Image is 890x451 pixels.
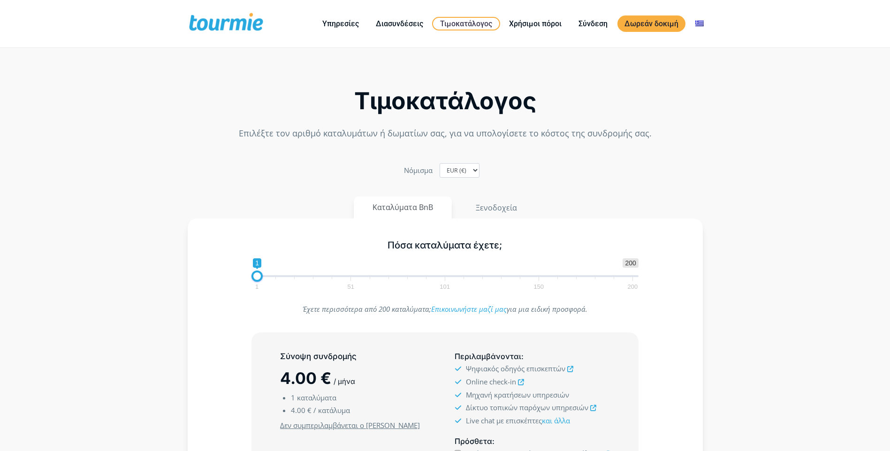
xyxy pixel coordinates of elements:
a: Χρήσιμοι πόροι [502,18,569,30]
u: Δεν συμπεριλαμβάνεται ο [PERSON_NAME] [280,421,420,430]
h5: Σύνοψη συνδρομής [280,351,435,362]
span: / μήνα [334,377,355,386]
span: καταλύματα [297,393,336,402]
h5: : [455,351,609,362]
p: Επιλέξτε τον αριθμό καταλυμάτων ή δωματίων σας, για να υπολογίσετε το κόστος της συνδρομής σας. [188,127,703,140]
span: 150 [532,285,545,289]
span: Live chat με επισκέπτες [466,416,570,425]
button: Ξενοδοχεία [456,196,536,219]
span: Περιλαμβάνονται [455,352,521,361]
span: 200 [626,285,639,289]
a: Επικοινωνήστε μαζί μας [431,304,507,314]
span: Δίκτυο τοπικών παρόχων υπηρεσιών [466,403,588,412]
a: Τιμοκατάλογος [432,17,500,30]
span: 51 [346,285,356,289]
span: Online check-in [466,377,516,386]
a: Υπηρεσίες [315,18,366,30]
h5: Πόσα καταλύματα έχετε; [251,240,639,251]
span: 200 [623,258,638,268]
span: 4.00 € [291,406,312,415]
p: Έχετε περισσότερα από 200 καταλύματα; για μια ειδική προσφορά. [251,303,639,316]
a: και άλλα [542,416,570,425]
span: 101 [438,285,451,289]
span: 1 [253,258,261,268]
h2: Τιμοκατάλογος [188,90,703,112]
span: 1 [291,393,295,402]
span: 1 [254,285,260,289]
label: Nόμισμα [404,164,433,177]
a: Διασυνδέσεις [369,18,430,30]
span: Ψηφιακός οδηγός επισκεπτών [466,364,565,373]
h5: : [455,436,609,447]
span: Πρόσθετα [455,436,492,446]
a: Σύνδεση [571,18,615,30]
button: Καταλύματα BnB [354,196,452,218]
span: 4.00 € [280,368,331,388]
span: Μηχανή κρατήσεων υπηρεσιών [466,390,569,399]
a: Δωρεάν δοκιμή [617,15,685,32]
span: / κατάλυμα [313,406,350,415]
